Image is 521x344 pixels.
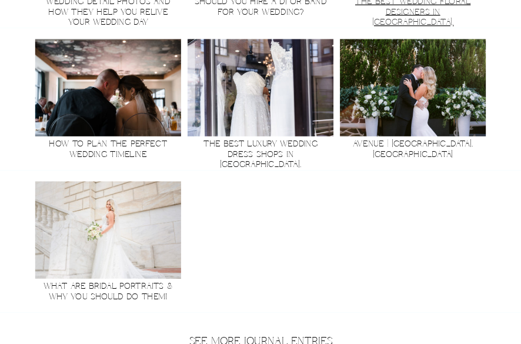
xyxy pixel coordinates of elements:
a: The Best Luxury Wedding Dress Shops in [GEOGRAPHIC_DATA], [GEOGRAPHIC_DATA] [203,138,318,181]
a: What Are Bridal Portraits & Why You Should Do Them! [44,281,173,303]
img: Wedding dresses through Poinsett Brides Window [188,39,333,136]
a: Avenue | [GEOGRAPHIC_DATA], [GEOGRAPHIC_DATA] [353,138,473,160]
a: What Are Bridal Portraits & Why You Should Do Them! [35,181,181,278]
img: A bride and groom share their first kiss as husband and wife during their wedding ceremony at Ave... [340,39,486,136]
a: How To Plan the Perfect Wedding Timeline [49,138,167,160]
img: A bride and groom touch their foreheads together while prying for their first meal as husband and... [35,39,181,136]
